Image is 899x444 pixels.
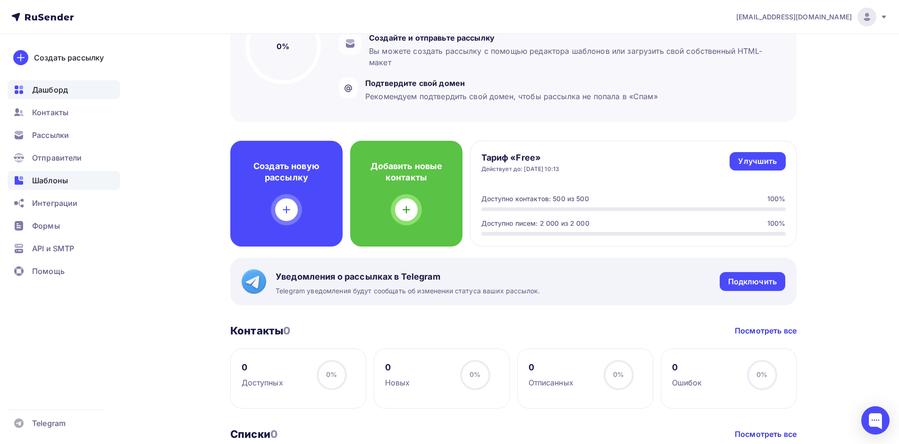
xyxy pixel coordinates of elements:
span: [EMAIL_ADDRESS][DOMAIN_NAME] [736,12,852,22]
div: 100% [767,219,786,228]
span: 0% [756,370,767,378]
span: 0% [326,370,337,378]
a: Отправители [8,148,120,167]
div: 0 [672,362,702,373]
span: Рассылки [32,129,69,141]
a: Посмотреть все [735,428,797,440]
span: Формы [32,220,60,231]
a: Шаблоны [8,171,120,190]
div: Создать рассылку [34,52,104,63]
div: 100% [767,194,786,204]
div: Доступных [242,377,283,388]
div: Доступно контактов: 500 из 500 [481,194,589,204]
span: Контакты [32,107,68,118]
span: Помощь [32,265,65,277]
div: Новых [385,377,410,388]
span: Уведомления о рассылках в Telegram [276,271,540,282]
div: 0 [529,362,573,373]
a: Рассылки [8,126,120,145]
a: Посмотреть все [735,325,797,336]
span: 0 [283,324,290,337]
div: 0 [242,362,283,373]
h3: Контакты [230,324,290,337]
h4: Добавить новые контакты [365,161,447,183]
span: Интеграции [32,197,77,209]
span: API и SMTP [32,243,74,254]
h3: Списки [230,427,277,441]
span: Дашборд [32,84,68,95]
div: Отписанных [529,377,573,388]
div: Ошибок [672,377,702,388]
div: Вы можете создать рассылку с помощью редактора шаблонов или загрузить свой собственный HTML-макет [369,45,777,68]
span: Telegram уведомления будут сообщать об изменении статуса ваших рассылок. [276,286,540,296]
a: Формы [8,216,120,235]
a: [EMAIL_ADDRESS][DOMAIN_NAME] [736,8,888,26]
div: Рекомендуем подтвердить свой домен, чтобы рассылка не попала в «Спам» [365,91,658,102]
h5: 0% [277,41,289,52]
span: Шаблоны [32,175,68,186]
div: Подтвердите свой домен [365,77,658,89]
div: Создайте и отправьте рассылку [369,32,777,43]
h4: Создать новую рассылку [245,161,328,183]
span: Telegram [32,418,66,429]
span: 0% [613,370,624,378]
div: Действует до: [DATE] 10:13 [481,165,560,173]
div: Улучшить [738,156,777,167]
span: 0% [470,370,480,378]
a: Контакты [8,103,120,122]
h4: Тариф «Free» [481,152,560,163]
div: Доступно писем: 2 000 из 2 000 [481,219,589,228]
div: Подключить [728,276,777,287]
a: Дашборд [8,80,120,99]
span: 0 [270,428,277,440]
div: 0 [385,362,410,373]
span: Отправители [32,152,82,163]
